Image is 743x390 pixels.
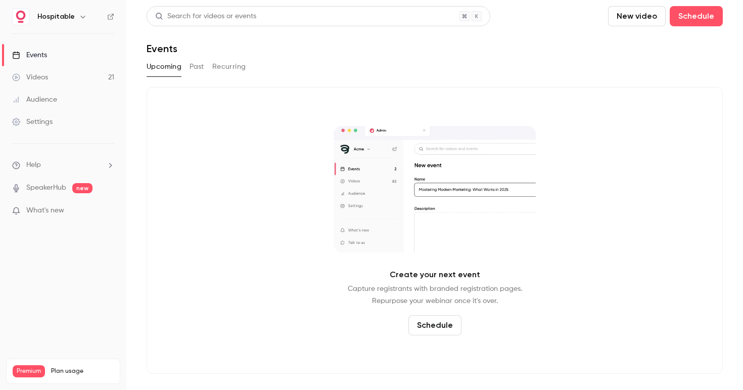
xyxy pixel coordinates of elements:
img: Hospitable [13,9,29,25]
span: Plan usage [51,367,114,375]
button: Upcoming [147,59,181,75]
h1: Events [147,42,177,55]
button: Past [190,59,204,75]
div: Settings [12,117,53,127]
span: new [72,183,92,193]
span: Help [26,160,41,170]
a: SpeakerHub [26,183,66,193]
span: What's new [26,205,64,216]
span: Premium [13,365,45,377]
div: Events [12,50,47,60]
div: Videos [12,72,48,82]
div: Search for videos or events [155,11,256,22]
div: Audience [12,95,57,105]
iframe: Noticeable Trigger [102,206,114,215]
p: Create your next event [390,269,480,281]
button: Schedule [670,6,723,26]
button: Recurring [212,59,246,75]
button: New video [608,6,666,26]
button: Schedule [408,315,461,335]
li: help-dropdown-opener [12,160,114,170]
h6: Hospitable [37,12,75,22]
p: Capture registrants with branded registration pages. Repurpose your webinar once it's over. [348,283,522,307]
